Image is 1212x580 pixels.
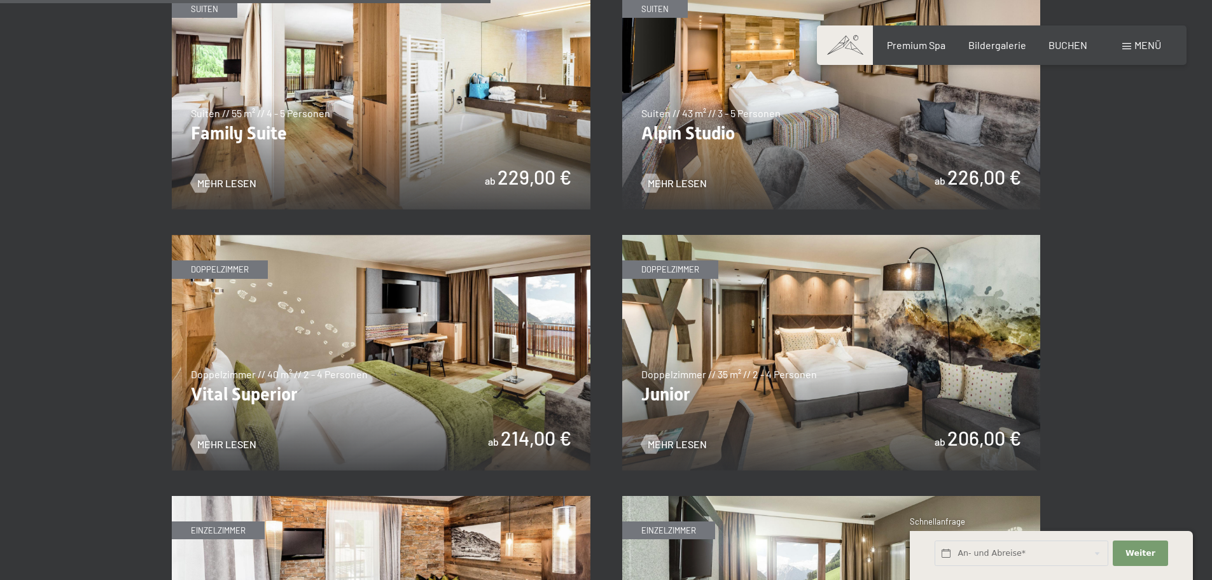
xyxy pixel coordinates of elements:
a: BUCHEN [1048,39,1087,51]
span: Menü [1134,39,1161,51]
a: Premium Spa [887,39,945,51]
a: Junior [622,236,1041,243]
a: Single Superior [622,497,1041,504]
span: Schnellanfrage [910,516,965,527]
span: Mehr Lesen [197,176,256,190]
a: Mehr Lesen [641,437,707,451]
span: Mehr Lesen [648,437,707,451]
a: Mehr Lesen [191,437,256,451]
span: Mehr Lesen [197,437,256,451]
a: Vital Superior [172,236,590,243]
span: Weiter [1125,548,1155,559]
img: Junior [622,235,1041,470]
button: Weiter [1113,541,1167,567]
a: Single Alpin [172,497,590,504]
a: Mehr Lesen [191,176,256,190]
a: Bildergalerie [968,39,1026,51]
a: Mehr Lesen [641,176,707,190]
img: Vital Superior [172,235,590,470]
span: Mehr Lesen [648,176,707,190]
